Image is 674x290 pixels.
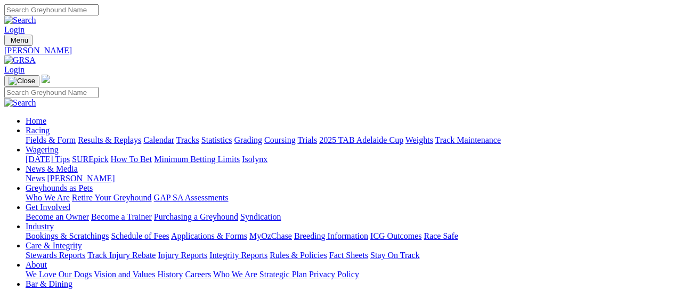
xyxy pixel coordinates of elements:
a: Become a Trainer [91,212,152,221]
a: Who We Are [26,193,70,202]
img: Search [4,98,36,108]
input: Search [4,4,99,15]
div: Care & Integrity [26,251,670,260]
a: [DATE] Tips [26,155,70,164]
a: Industry [26,222,54,231]
a: Syndication [240,212,281,221]
a: About [26,260,47,269]
a: Careers [185,270,211,279]
a: Racing [26,126,50,135]
div: Wagering [26,155,670,164]
a: Track Injury Rebate [87,251,156,260]
a: History [157,270,183,279]
a: Wagering [26,145,59,154]
a: Greyhounds as Pets [26,183,93,192]
a: Rules & Policies [270,251,327,260]
a: We Love Our Dogs [26,270,92,279]
a: Statistics [201,135,232,144]
a: Stewards Reports [26,251,85,260]
a: [PERSON_NAME] [47,174,115,183]
a: Tracks [176,135,199,144]
div: Racing [26,135,670,145]
img: logo-grsa-white.png [42,75,50,83]
a: Breeding Information [294,231,368,240]
a: Login [4,25,25,34]
a: Minimum Betting Limits [154,155,240,164]
button: Toggle navigation [4,35,33,46]
a: MyOzChase [249,231,292,240]
input: Search [4,87,99,98]
a: Applications & Forms [171,231,247,240]
a: Become an Owner [26,212,89,221]
a: SUREpick [72,155,108,164]
a: Get Involved [26,203,70,212]
div: Greyhounds as Pets [26,193,670,203]
a: GAP SA Assessments [154,193,229,202]
a: Retire Your Greyhound [72,193,152,202]
a: Bookings & Scratchings [26,231,109,240]
div: About [26,270,670,279]
a: Coursing [264,135,296,144]
a: Weights [405,135,433,144]
a: ICG Outcomes [370,231,421,240]
a: [PERSON_NAME] [4,46,670,55]
div: Industry [26,231,670,241]
a: Isolynx [242,155,267,164]
img: Search [4,15,36,25]
button: Toggle navigation [4,75,39,87]
a: Bar & Dining [26,279,72,288]
a: 2025 TAB Adelaide Cup [319,135,403,144]
a: Vision and Values [94,270,155,279]
a: Fact Sheets [329,251,368,260]
a: Grading [234,135,262,144]
div: Get Involved [26,212,670,222]
a: How To Bet [111,155,152,164]
a: Race Safe [424,231,458,240]
img: GRSA [4,55,36,65]
a: Strategic Plan [259,270,307,279]
a: Stay On Track [370,251,419,260]
a: Schedule of Fees [111,231,169,240]
a: Results & Replays [78,135,141,144]
img: Close [9,77,35,85]
a: Care & Integrity [26,241,82,250]
a: Calendar [143,135,174,144]
a: Purchasing a Greyhound [154,212,238,221]
a: Who We Are [213,270,257,279]
a: Trials [297,135,317,144]
a: News & Media [26,164,78,173]
a: Injury Reports [158,251,207,260]
a: Home [26,116,46,125]
a: News [26,174,45,183]
span: Menu [11,36,28,44]
a: Fields & Form [26,135,76,144]
a: Track Maintenance [435,135,501,144]
div: News & Media [26,174,670,183]
a: Integrity Reports [209,251,267,260]
a: Privacy Policy [309,270,359,279]
a: Login [4,65,25,74]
